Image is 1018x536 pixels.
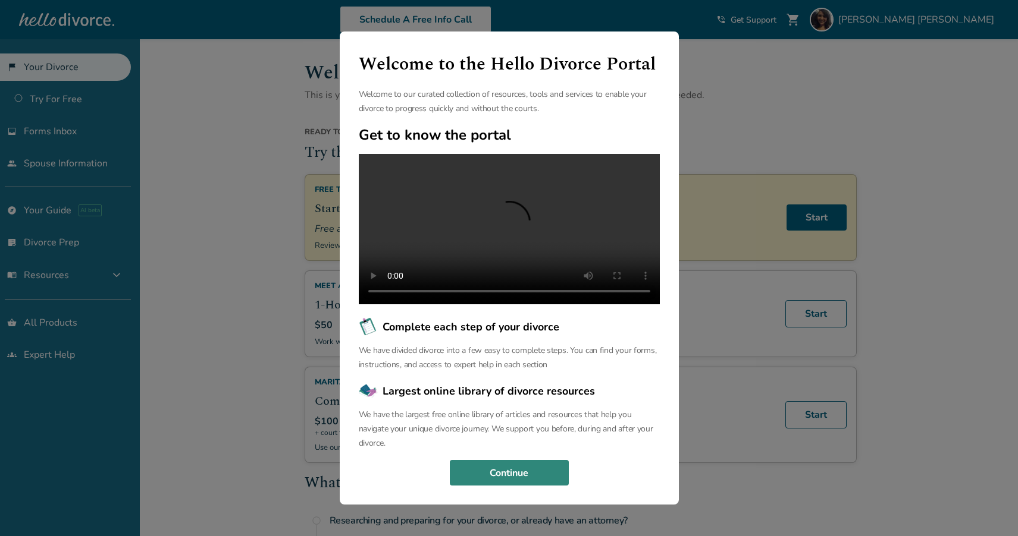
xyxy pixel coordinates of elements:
p: We have the largest free online library of articles and resources that help you navigate your uni... [359,408,660,450]
iframe: Chat Widget [959,479,1018,536]
p: We have divided divorce into a few easy to complete steps. You can find your forms, instructions,... [359,343,660,372]
button: Continue [450,460,569,486]
h1: Welcome to the Hello Divorce Portal [359,51,660,78]
span: Largest online library of divorce resources [383,383,595,399]
h2: Get to know the portal [359,125,660,144]
img: Largest online library of divorce resources [359,381,378,401]
span: Complete each step of your divorce [383,319,559,335]
p: Welcome to our curated collection of resources, tools and services to enable your divorce to prog... [359,87,660,116]
img: Complete each step of your divorce [359,317,378,336]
